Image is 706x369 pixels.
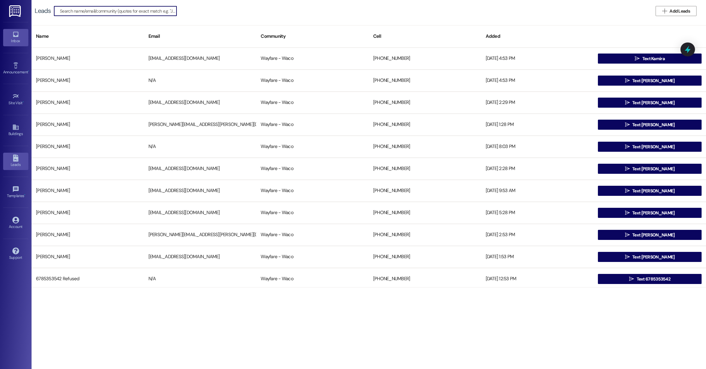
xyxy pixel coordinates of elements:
div: [PHONE_NUMBER] [369,207,481,219]
div: [EMAIL_ADDRESS][DOMAIN_NAME] [144,184,257,197]
div: N/A [144,140,257,153]
i:  [625,122,630,127]
i:  [625,166,630,171]
div: Wayfare - Waco [256,184,369,197]
div: [PERSON_NAME] [32,74,144,87]
a: Account [3,215,28,232]
a: Leads [3,153,28,170]
div: Wayfare - Waco [256,74,369,87]
div: [DATE] 4:53 PM [481,52,594,65]
i:  [625,100,630,105]
span: Text [PERSON_NAME] [632,232,674,238]
div: [DATE] 12:53 PM [481,273,594,285]
span: Add Leads [669,8,690,14]
button: Text [PERSON_NAME] [598,186,702,196]
div: Email [144,29,257,44]
div: [DATE] 1:28 PM [481,118,594,131]
span: Text [PERSON_NAME] [632,188,674,194]
div: N/A [144,273,257,285]
div: [DATE] 4:53 PM [481,74,594,87]
div: 6785353542 Refused [32,273,144,285]
a: Site Visit • [3,91,28,108]
div: Community [256,29,369,44]
div: [EMAIL_ADDRESS][DOMAIN_NAME] [144,52,257,65]
div: Wayfare - Waco [256,229,369,241]
button: Text [PERSON_NAME] [598,120,702,130]
div: [DATE] 2:53 PM [481,229,594,241]
div: [PERSON_NAME][EMAIL_ADDRESS][PERSON_NAME][DOMAIN_NAME] [144,118,257,131]
span: • [28,69,29,73]
div: [PERSON_NAME][EMAIL_ADDRESS][PERSON_NAME][DOMAIN_NAME] [144,229,257,241]
div: [EMAIL_ADDRESS][DOMAIN_NAME] [144,251,257,263]
div: [PERSON_NAME] [32,184,144,197]
div: Wayfare - Waco [256,96,369,109]
button: Text [PERSON_NAME] [598,76,702,86]
button: Text 6785353542 [598,274,702,284]
div: [PERSON_NAME] [32,162,144,175]
div: [DATE] 1:53 PM [481,251,594,263]
div: [PHONE_NUMBER] [369,52,481,65]
div: [PHONE_NUMBER] [369,251,481,263]
span: Text [PERSON_NAME] [632,166,674,172]
i:  [662,9,667,14]
i:  [625,144,630,149]
div: Wayfare - Waco [256,162,369,175]
span: Text [PERSON_NAME] [632,99,674,106]
img: ResiDesk Logo [9,5,22,17]
i:  [625,254,630,259]
div: [PHONE_NUMBER] [369,229,481,241]
button: Text Kamira [598,54,702,64]
i:  [625,232,630,237]
div: Wayfare - Waco [256,140,369,153]
div: Name [32,29,144,44]
div: [PERSON_NAME] [32,251,144,263]
div: [EMAIL_ADDRESS][DOMAIN_NAME] [144,207,257,219]
div: [PHONE_NUMBER] [369,184,481,197]
span: • [24,193,25,197]
button: Text [PERSON_NAME] [598,98,702,108]
span: • [23,100,24,104]
span: Text [PERSON_NAME] [632,122,674,128]
div: Wayfare - Waco [256,273,369,285]
i:  [625,188,630,193]
div: Cell [369,29,481,44]
button: Text [PERSON_NAME] [598,208,702,218]
span: Text [PERSON_NAME] [632,77,674,84]
div: Added [481,29,594,44]
div: N/A [144,74,257,87]
div: [DATE] 2:29 PM [481,96,594,109]
span: Text [PERSON_NAME] [632,144,674,150]
a: Buildings [3,122,28,139]
div: [PERSON_NAME] [32,96,144,109]
button: Text [PERSON_NAME] [598,252,702,262]
div: [PERSON_NAME] [32,229,144,241]
button: Add Leads [656,6,697,16]
span: Text Kamira [642,55,665,62]
div: [DATE] 5:28 PM [481,207,594,219]
div: [PHONE_NUMBER] [369,74,481,87]
input: Search name/email/community (quotes for exact match e.g. "John Smith") [60,7,176,15]
div: [DATE] 2:28 PM [481,162,594,175]
div: Wayfare - Waco [256,251,369,263]
i:  [635,56,639,61]
i:  [629,276,634,281]
div: [PHONE_NUMBER] [369,273,481,285]
span: Text 6785353542 [637,276,671,282]
i:  [625,78,630,83]
div: [PERSON_NAME] [32,52,144,65]
a: Templates • [3,184,28,201]
div: [PHONE_NUMBER] [369,118,481,131]
div: [DATE] 8:03 PM [481,140,594,153]
div: Wayfare - Waco [256,52,369,65]
div: [PERSON_NAME] [32,118,144,131]
a: Support [3,246,28,263]
div: [EMAIL_ADDRESS][DOMAIN_NAME] [144,96,257,109]
a: Inbox [3,29,28,46]
button: Text [PERSON_NAME] [598,164,702,174]
div: [PHONE_NUMBER] [369,140,481,153]
div: Wayfare - Waco [256,207,369,219]
div: Wayfare - Waco [256,118,369,131]
span: Text [PERSON_NAME] [632,254,674,260]
button: Text [PERSON_NAME] [598,142,702,152]
div: [DATE] 9:53 AM [481,184,594,197]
